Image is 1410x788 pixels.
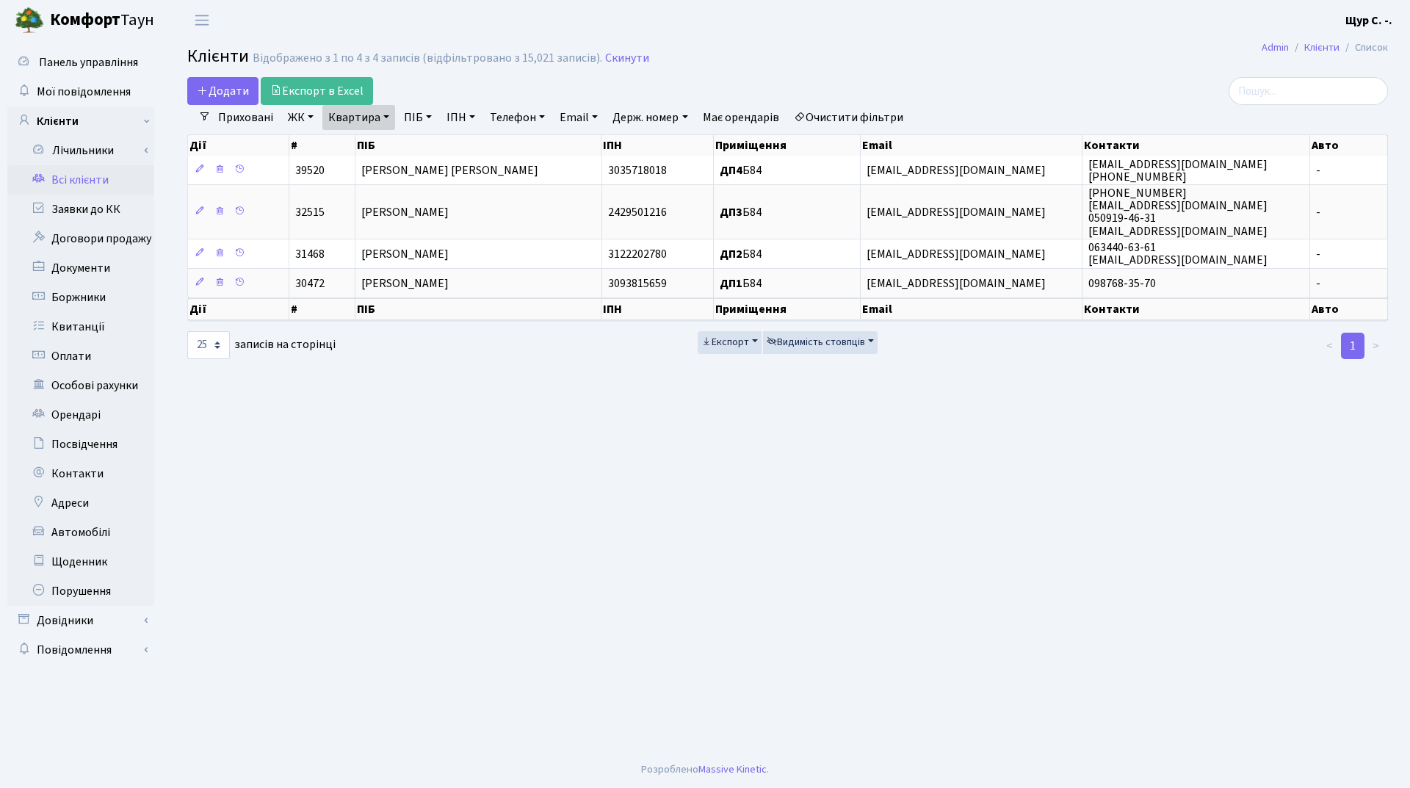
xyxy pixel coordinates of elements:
[184,8,220,32] button: Переключити навігацію
[253,51,602,65] div: Відображено з 1 по 4 з 4 записів (відфільтровано з 15,021 записів).
[554,105,604,130] a: Email
[608,204,667,220] span: 2429501216
[1082,298,1311,320] th: Контакти
[1316,204,1320,220] span: -
[720,275,762,292] span: Б84
[7,576,154,606] a: Порушення
[197,83,249,99] span: Додати
[861,298,1082,320] th: Email
[7,430,154,459] a: Посвідчення
[1345,12,1392,29] a: Щур С. -.
[698,762,767,777] a: Massive Kinetic
[1229,77,1388,105] input: Пошук...
[601,135,713,156] th: ІПН
[763,331,878,354] button: Видимість стовпців
[608,275,667,292] span: 3093815659
[7,312,154,341] a: Квитанції
[867,204,1046,220] span: [EMAIL_ADDRESS][DOMAIN_NAME]
[7,106,154,136] a: Клієнти
[361,204,449,220] span: [PERSON_NAME]
[187,331,230,359] select: записів на сторінці
[212,105,279,130] a: Приховані
[767,335,865,350] span: Видимість стовпців
[7,283,154,312] a: Боржники
[1240,32,1410,63] nav: breadcrumb
[261,77,373,105] a: Експорт в Excel
[361,162,538,178] span: [PERSON_NAME] [PERSON_NAME]
[282,105,319,130] a: ЖК
[289,298,355,320] th: #
[289,135,355,156] th: #
[17,136,154,165] a: Лічильники
[720,162,742,178] b: ДП4
[7,224,154,253] a: Договори продажу
[7,165,154,195] a: Всі клієнти
[7,488,154,518] a: Адреси
[7,518,154,547] a: Автомобілі
[1088,239,1268,268] span: 063440-63-61 [EMAIL_ADDRESS][DOMAIN_NAME]
[1310,298,1388,320] th: Авто
[1304,40,1339,55] a: Клієнти
[714,135,861,156] th: Приміщення
[720,246,762,262] span: Б84
[720,204,762,220] span: Б84
[1339,40,1388,56] li: Список
[607,105,693,130] a: Держ. номер
[50,8,154,33] span: Таун
[608,246,667,262] span: 3122202780
[608,162,667,178] span: 3035718018
[50,8,120,32] b: Комфорт
[188,135,289,156] th: Дії
[720,162,762,178] span: Б84
[601,298,713,320] th: ІПН
[39,54,138,71] span: Панель управління
[187,331,336,359] label: записів на сторінці
[1088,275,1156,292] span: 098768-35-70
[697,105,785,130] a: Має орендарів
[7,195,154,224] a: Заявки до КК
[1262,40,1289,55] a: Admin
[398,105,438,130] a: ПІБ
[1310,135,1388,156] th: Авто
[295,246,325,262] span: 31468
[867,246,1046,262] span: [EMAIL_ADDRESS][DOMAIN_NAME]
[1316,162,1320,178] span: -
[1088,185,1268,239] span: [PHONE_NUMBER] [EMAIL_ADDRESS][DOMAIN_NAME] 050919-46-31 [EMAIL_ADDRESS][DOMAIN_NAME]
[7,400,154,430] a: Орендарі
[361,275,449,292] span: [PERSON_NAME]
[7,371,154,400] a: Особові рахунки
[295,275,325,292] span: 30472
[188,298,289,320] th: Дії
[37,84,131,100] span: Мої повідомлення
[7,635,154,665] a: Повідомлення
[720,275,742,292] b: ДП1
[788,105,909,130] a: Очистити фільтри
[605,51,649,65] a: Скинути
[1316,246,1320,262] span: -
[698,331,762,354] button: Експорт
[187,77,258,105] a: Додати
[295,162,325,178] span: 39520
[7,48,154,77] a: Панель управління
[7,606,154,635] a: Довідники
[714,298,861,320] th: Приміщення
[7,459,154,488] a: Контакти
[15,6,44,35] img: logo.png
[7,77,154,106] a: Мої повідомлення
[187,43,249,69] span: Клієнти
[322,105,395,130] a: Квартира
[295,204,325,220] span: 32515
[361,246,449,262] span: [PERSON_NAME]
[355,298,602,320] th: ПІБ
[867,162,1046,178] span: [EMAIL_ADDRESS][DOMAIN_NAME]
[1088,156,1268,185] span: [EMAIL_ADDRESS][DOMAIN_NAME] [PHONE_NUMBER]
[861,135,1082,156] th: Email
[720,246,742,262] b: ДП2
[1341,333,1364,359] a: 1
[1316,275,1320,292] span: -
[355,135,602,156] th: ПІБ
[7,253,154,283] a: Документи
[441,105,481,130] a: ІПН
[701,335,749,350] span: Експорт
